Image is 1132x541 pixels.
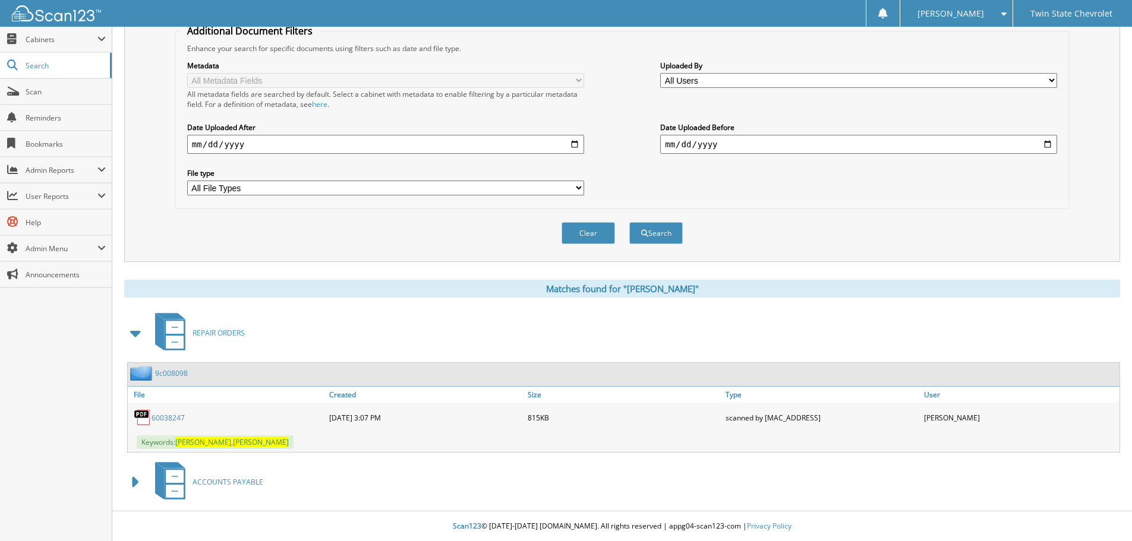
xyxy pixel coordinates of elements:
a: here [312,99,327,109]
span: Announcements [26,270,106,280]
div: 815KB [525,406,723,429]
label: Date Uploaded Before [660,122,1057,132]
a: 9c008098 [155,368,188,378]
iframe: Chat Widget [1073,484,1132,541]
span: Twin State Chevrolet [1030,10,1112,17]
span: Scan [26,87,106,97]
span: Keywords: , [137,435,294,449]
span: ACCOUNTS PAYABLE [193,477,263,487]
legend: Additional Document Filters [181,24,319,37]
span: Admin Menu [26,243,97,254]
a: REPAIR ORDERS [148,309,245,356]
div: All metadata fields are searched by default. Select a cabinet with metadata to enable filtering b... [187,89,584,109]
span: Cabinets [26,34,97,45]
span: Reminders [26,113,106,123]
img: scan123-logo-white.svg [12,5,101,21]
a: ACCOUNTS PAYABLE [148,458,263,505]
span: Help [26,217,106,227]
img: PDF.png [134,409,152,426]
a: Privacy Policy [747,521,792,531]
a: Type [723,387,921,403]
div: © [DATE]-[DATE] [DOMAIN_NAME]. All rights reserved | appg04-scan123-com | [112,512,1132,541]
div: Matches found for "[PERSON_NAME]" [124,280,1120,298]
span: Search [26,61,104,71]
input: end [660,135,1057,154]
span: User Reports [26,191,97,201]
a: Size [525,387,723,403]
div: [DATE] 3:07 PM [326,406,525,429]
span: [PERSON_NAME] [917,10,984,17]
div: Enhance your search for specific documents using filters such as date and file type. [181,43,1063,53]
label: Date Uploaded After [187,122,584,132]
span: Scan123 [453,521,481,531]
button: Clear [562,222,615,244]
span: Admin Reports [26,165,97,175]
label: Metadata [187,61,584,71]
label: Uploaded By [660,61,1057,71]
button: Search [629,222,683,244]
div: [PERSON_NAME] [921,406,1120,429]
a: Created [326,387,525,403]
a: User [921,387,1120,403]
span: [PERSON_NAME] [175,437,231,447]
a: File [128,387,326,403]
input: start [187,135,584,154]
span: REPAIR ORDERS [193,328,245,338]
label: File type [187,168,584,178]
a: 60038247 [152,413,185,423]
span: [PERSON_NAME] [233,437,289,447]
div: scanned by [MAC_ADDRESS] [723,406,921,429]
img: folder2.png [130,366,155,381]
span: Bookmarks [26,139,106,149]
